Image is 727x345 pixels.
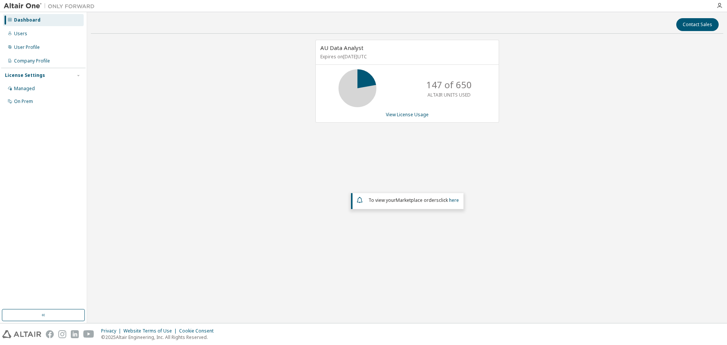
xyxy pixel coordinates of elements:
img: linkedin.svg [71,330,79,338]
a: View License Usage [386,111,429,118]
a: here [449,197,459,203]
button: Contact Sales [676,18,719,31]
em: Marketplace orders [396,197,439,203]
div: Cookie Consent [179,328,218,334]
img: altair_logo.svg [2,330,41,338]
span: To view your click [368,197,459,203]
p: ALTAIR UNITS USED [427,92,471,98]
div: Company Profile [14,58,50,64]
p: © 2025 Altair Engineering, Inc. All Rights Reserved. [101,334,218,340]
div: Website Terms of Use [123,328,179,334]
div: License Settings [5,72,45,78]
img: instagram.svg [58,330,66,338]
p: 147 of 650 [426,78,472,91]
div: Dashboard [14,17,41,23]
div: Privacy [101,328,123,334]
div: Users [14,31,27,37]
span: AU Data Analyst [320,44,363,52]
img: facebook.svg [46,330,54,338]
div: User Profile [14,44,40,50]
div: On Prem [14,98,33,105]
img: Altair One [4,2,98,10]
p: Expires on [DATE] UTC [320,53,492,60]
div: Managed [14,86,35,92]
img: youtube.svg [83,330,94,338]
